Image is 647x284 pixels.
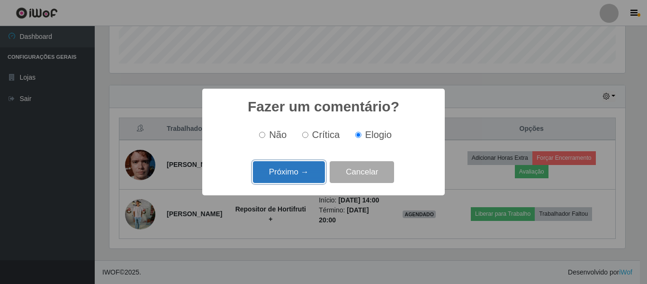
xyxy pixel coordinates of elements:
[355,132,361,138] input: Elogio
[302,132,308,138] input: Crítica
[330,161,394,183] button: Cancelar
[269,129,287,140] span: Não
[365,129,392,140] span: Elogio
[253,161,325,183] button: Próximo →
[259,132,265,138] input: Não
[248,98,399,115] h2: Fazer um comentário?
[312,129,340,140] span: Crítica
